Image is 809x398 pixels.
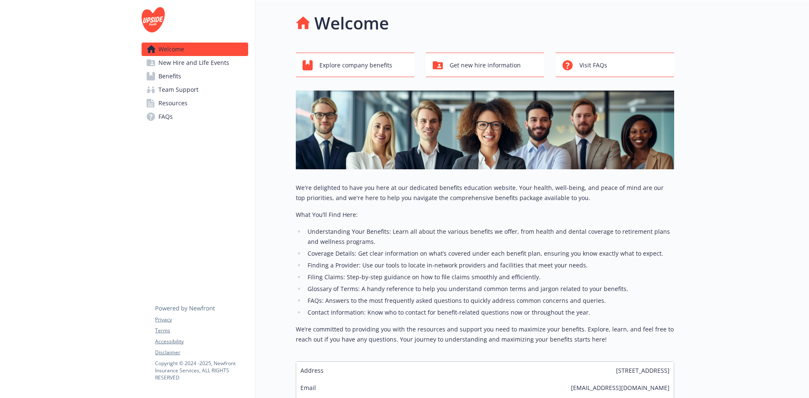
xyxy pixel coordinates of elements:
a: Welcome [142,43,248,56]
a: Privacy [155,316,248,323]
span: Welcome [158,43,184,56]
a: Accessibility [155,338,248,345]
span: Team Support [158,83,198,96]
a: Terms [155,327,248,334]
span: FAQs [158,110,173,123]
a: New Hire and Life Events [142,56,248,69]
button: Get new hire information [426,53,544,77]
li: Filing Claims: Step-by-step guidance on how to file claims smoothly and efficiently. [305,272,674,282]
li: Coverage Details: Get clear information on what’s covered under each benefit plan, ensuring you k... [305,248,674,259]
span: [EMAIL_ADDRESS][DOMAIN_NAME] [571,383,670,392]
a: Benefits [142,69,248,83]
p: What You’ll Find Here: [296,210,674,220]
span: Explore company benefits [319,57,392,73]
a: Resources [142,96,248,110]
span: Visit FAQs [579,57,607,73]
li: Finding a Provider: Use our tools to locate in-network providers and facilities that meet your ne... [305,260,674,270]
li: Understanding Your Benefits: Learn all about the various benefits we offer, from health and denta... [305,227,674,247]
li: Contact Information: Know who to contact for benefit-related questions now or throughout the year. [305,307,674,318]
h1: Welcome [314,11,389,36]
span: [STREET_ADDRESS] [616,366,670,375]
button: Explore company benefits [296,53,414,77]
p: We’re committed to providing you with the resources and support you need to maximize your benefit... [296,324,674,345]
span: Get new hire information [450,57,521,73]
span: New Hire and Life Events [158,56,229,69]
li: Glossary of Terms: A handy reference to help you understand common terms and jargon related to yo... [305,284,674,294]
a: FAQs [142,110,248,123]
p: We're delighted to have you here at our dedicated benefits education website. Your health, well-b... [296,183,674,203]
span: Address [300,366,324,375]
span: Benefits [158,69,181,83]
img: overview page banner [296,91,674,169]
span: Email [300,383,316,392]
a: Disclaimer [155,349,248,356]
a: Team Support [142,83,248,96]
p: Copyright © 2024 - 2025 , Newfront Insurance Services, ALL RIGHTS RESERVED [155,360,248,381]
button: Visit FAQs [556,53,674,77]
li: FAQs: Answers to the most frequently asked questions to quickly address common concerns and queries. [305,296,674,306]
span: Resources [158,96,188,110]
